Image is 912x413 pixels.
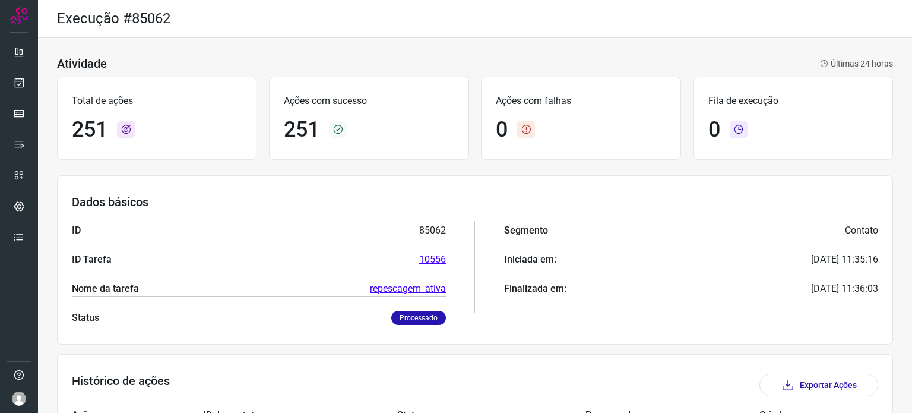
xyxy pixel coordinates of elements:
[496,94,666,108] p: Ações com falhas
[419,253,446,267] a: 10556
[845,223,878,238] p: Contato
[820,58,893,70] p: Últimas 24 horas
[419,223,446,238] p: 85062
[72,94,242,108] p: Total de ações
[10,7,28,25] img: Logo
[12,392,26,406] img: avatar-user-boy.jpg
[284,117,319,143] h1: 251
[57,10,170,27] h2: Execução #85062
[504,223,548,238] p: Segmento
[504,282,566,296] p: Finalizada em:
[72,195,878,209] h3: Dados básicos
[57,56,107,71] h3: Atividade
[72,374,170,396] h3: Histórico de ações
[708,117,720,143] h1: 0
[811,282,878,296] p: [DATE] 11:36:03
[504,253,556,267] p: Iniciada em:
[72,223,81,238] p: ID
[496,117,508,143] h1: 0
[72,253,112,267] p: ID Tarefa
[72,282,139,296] p: Nome da tarefa
[72,117,107,143] h1: 251
[391,311,446,325] p: Processado
[284,94,454,108] p: Ações com sucesso
[370,282,446,296] a: repescagem_ativa
[72,311,99,325] p: Status
[811,253,878,267] p: [DATE] 11:35:16
[759,374,878,396] button: Exportar Ações
[708,94,878,108] p: Fila de execução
